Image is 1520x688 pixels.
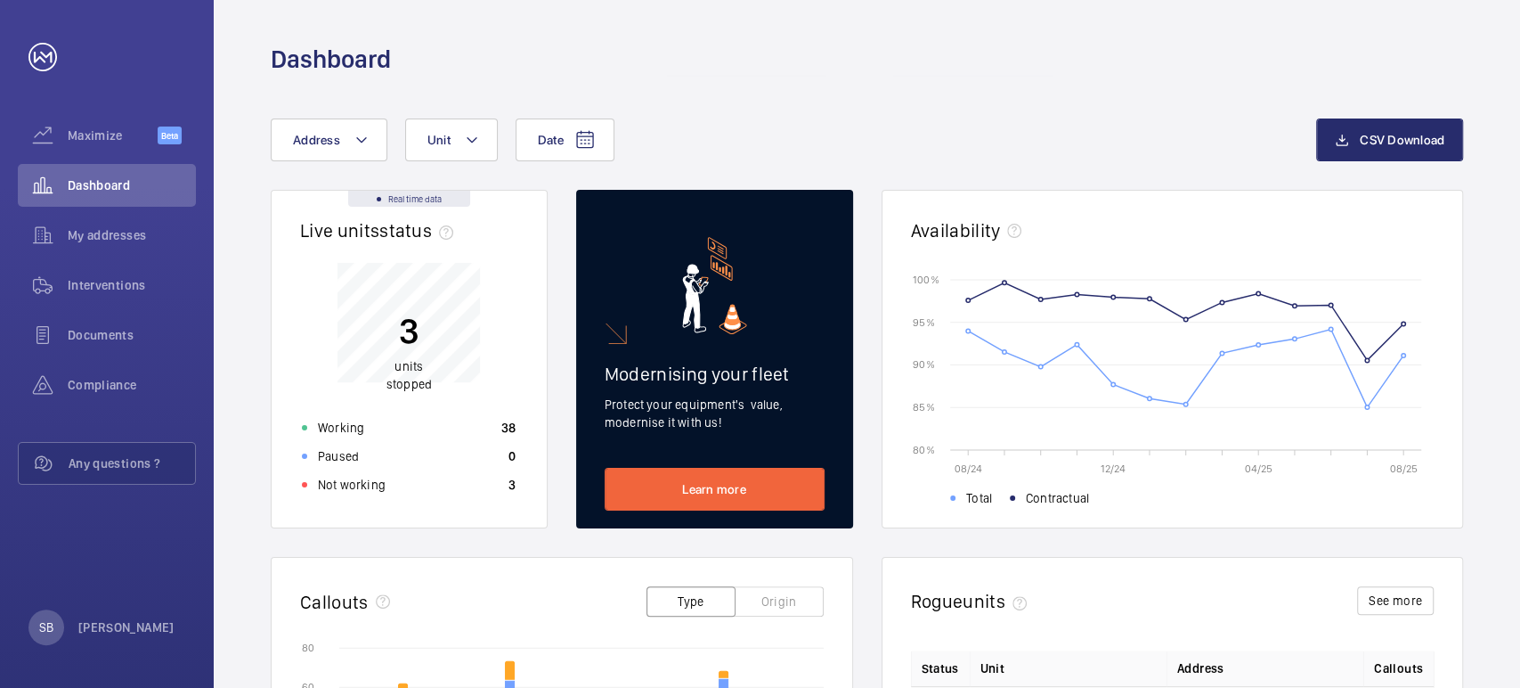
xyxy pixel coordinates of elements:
p: Protect your equipment's value, modernise it with us! [605,396,825,431]
button: Date [516,119,614,161]
span: Total [966,489,992,507]
text: 04/25 [1244,463,1272,475]
span: Unit [980,659,1004,677]
button: Unit [405,119,498,161]
span: My addresses [68,226,196,244]
h2: Modernising your fleet [605,363,825,385]
span: stopped [386,377,432,391]
button: Address [271,119,387,161]
span: Maximize [68,127,158,144]
button: See more [1357,586,1434,615]
p: Status [922,659,959,677]
p: Not working [318,476,386,494]
span: CSV Download [1360,133,1444,147]
a: Learn more [605,468,825,511]
span: Documents [68,326,196,344]
span: units [963,590,1034,612]
p: [PERSON_NAME] [78,618,175,636]
text: 12/24 [1101,463,1126,475]
p: SB [39,618,53,636]
p: 3 [386,308,432,353]
span: Compliance [68,376,196,394]
div: Real time data [348,191,470,207]
button: CSV Download [1316,119,1463,161]
h2: Callouts [300,591,369,613]
span: Address [293,133,340,147]
span: Callouts [1374,659,1423,677]
h2: Availability [911,219,1001,242]
button: Origin [735,586,824,617]
p: units [386,357,432,393]
p: Paused [318,447,359,465]
text: 80 % [913,443,935,455]
button: Type [646,586,736,617]
img: marketing-card.svg [682,237,747,334]
text: 80 [302,642,314,654]
span: Address [1177,659,1223,677]
text: 85 % [913,401,935,414]
p: 38 [501,419,516,437]
span: Unit [427,133,451,147]
span: Beta [158,127,182,144]
text: 08/24 [954,463,981,475]
h1: Dashboard [271,43,391,76]
text: 95 % [913,315,935,328]
text: 08/25 [1389,463,1417,475]
p: 0 [508,447,516,465]
span: status [379,219,460,242]
span: Contractual [1025,489,1088,507]
h2: Rogue [911,590,1034,612]
span: Any questions ? [69,455,195,472]
p: Working [318,419,364,437]
span: Dashboard [68,176,196,194]
h2: Live units [300,219,460,242]
text: 100 % [913,273,939,285]
p: 3 [508,476,516,494]
span: Date [538,133,564,147]
span: Interventions [68,276,196,294]
text: 90 % [913,358,935,371]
